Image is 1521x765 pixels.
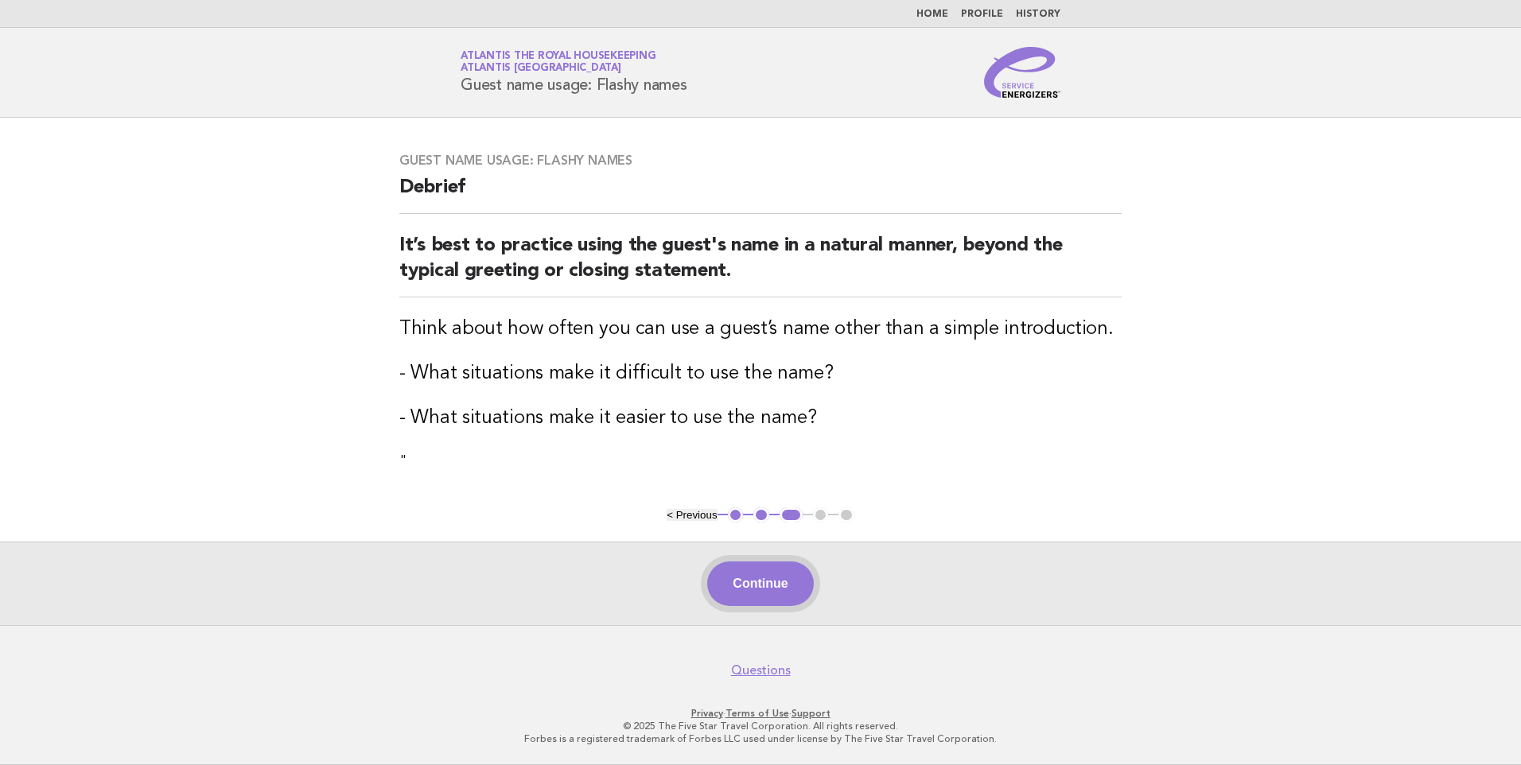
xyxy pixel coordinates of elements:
p: Forbes is a registered trademark of Forbes LLC used under license by The Five Star Travel Corpora... [274,732,1247,745]
h3: Think about how often you can use a guest’s name other than a simple introduction. [399,316,1122,342]
a: Atlantis the Royal HousekeepingAtlantis [GEOGRAPHIC_DATA] [461,51,655,73]
p: · · [274,707,1247,720]
span: Atlantis [GEOGRAPHIC_DATA] [461,64,621,74]
a: Questions [731,662,791,678]
h1: Guest name usage: Flashy names [461,52,687,93]
a: Terms of Use [725,708,789,719]
button: 3 [780,507,803,523]
h3: - What situations make it difficult to use the name? [399,361,1122,386]
button: < Previous [667,509,717,521]
h2: It’s best to practice using the guest's name in a natural manner, beyond the typical greeting or ... [399,233,1122,297]
p: " [399,450,1122,472]
a: Profile [961,10,1003,19]
h2: Debrief [399,175,1122,214]
p: © 2025 The Five Star Travel Corporation. All rights reserved. [274,720,1247,732]
a: History [1016,10,1060,19]
img: Service Energizers [984,47,1060,98]
a: Home [916,10,948,19]
a: Support [792,708,831,719]
button: Continue [707,561,813,606]
h3: - What situations make it easier to use the name? [399,406,1122,431]
button: 1 [728,507,744,523]
h3: Guest name usage: Flashy names [399,153,1122,169]
button: 2 [753,507,769,523]
a: Privacy [691,708,723,719]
